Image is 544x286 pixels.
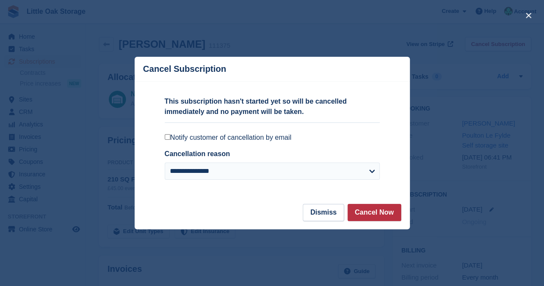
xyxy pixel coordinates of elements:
p: Cancel Subscription [143,64,226,74]
label: Notify customer of cancellation by email [165,133,380,142]
button: Cancel Now [347,204,401,221]
button: close [522,9,535,22]
label: Cancellation reason [165,150,230,157]
input: Notify customer of cancellation by email [165,134,170,140]
button: Dismiss [303,204,344,221]
p: This subscription hasn't started yet so will be cancelled immediately and no payment will be taken. [165,96,380,117]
